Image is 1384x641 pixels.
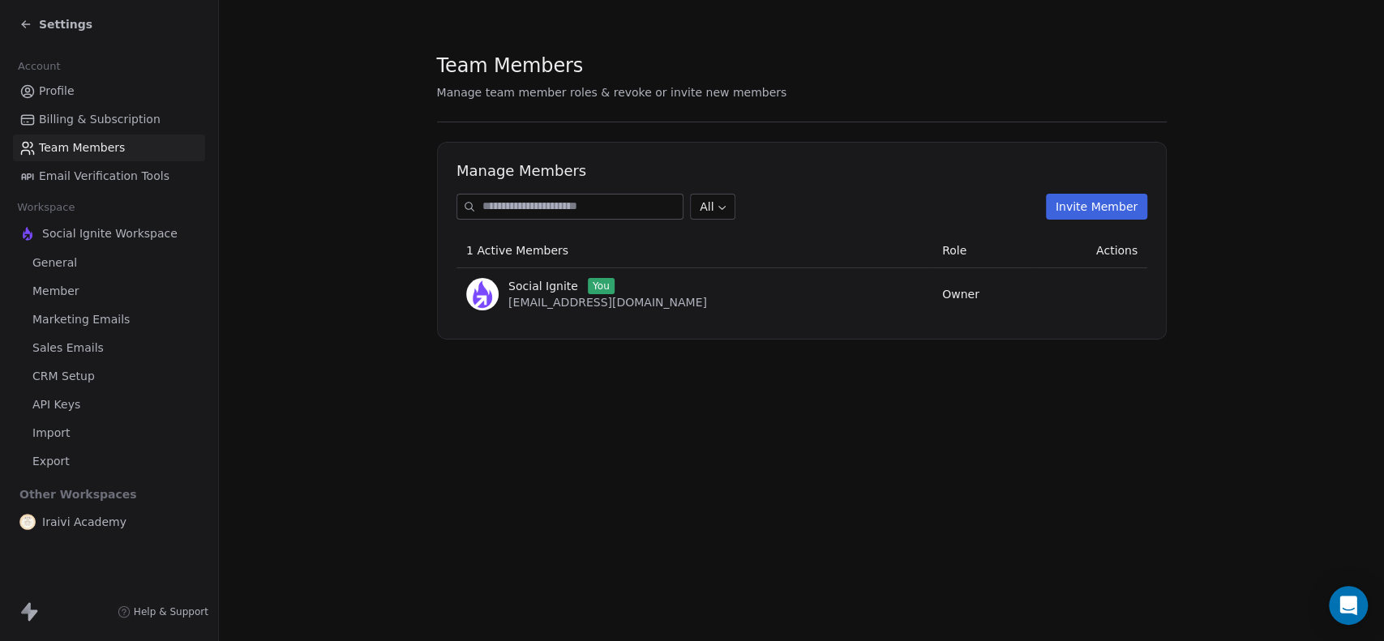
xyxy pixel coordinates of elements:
span: Workspace [11,195,82,220]
a: Team Members [13,135,205,161]
img: Iraivi%20logo%20(1)%20(1).png [19,514,36,530]
span: Profile [39,83,75,100]
a: API Keys [13,391,205,418]
span: Manage team member roles & revoke or invite new members [437,86,787,99]
span: Team Members [437,53,584,78]
span: [EMAIL_ADDRESS][DOMAIN_NAME] [508,296,707,309]
span: API Keys [32,396,80,413]
span: You [587,278,614,294]
a: Help & Support [118,605,208,618]
span: Iraivi Academy [42,514,126,530]
span: Billing & Subscription [39,111,161,128]
span: Import [32,425,70,442]
span: Email Verification Tools [39,168,169,185]
span: Social Ignite [508,278,578,294]
span: Social Ignite Workspace [42,225,178,241]
span: CRM Setup [32,368,95,385]
span: Sales Emails [32,340,104,357]
a: CRM Setup [13,363,205,390]
a: Import [13,420,205,447]
button: Invite Member [1045,194,1146,220]
img: Bitmap.png [19,225,36,241]
span: Export [32,453,70,470]
a: Billing & Subscription [13,106,205,133]
a: Member [13,278,205,305]
a: Export [13,448,205,475]
a: Sales Emails [13,335,205,361]
a: Marketing Emails [13,306,205,333]
span: General [32,254,77,271]
span: Help & Support [134,605,208,618]
span: Role [941,244,966,257]
span: Settings [39,16,92,32]
span: 1 Active Members [466,244,568,257]
a: Profile [13,78,205,105]
h1: Manage Members [456,161,1147,181]
span: Account [11,54,67,79]
span: Owner [941,288,979,301]
span: Actions [1095,244,1137,257]
span: Other Workspaces [13,481,144,507]
span: Member [32,283,79,300]
a: Email Verification Tools [13,163,205,190]
a: Settings [19,16,92,32]
span: Marketing Emails [32,311,130,328]
div: Open Intercom Messenger [1329,586,1368,625]
img: A0ZECH-s7CGgft2G-7NAU4whdN7xQlDrxPMM8WrjFUE [466,278,499,310]
span: Team Members [39,139,125,156]
a: General [13,250,205,276]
